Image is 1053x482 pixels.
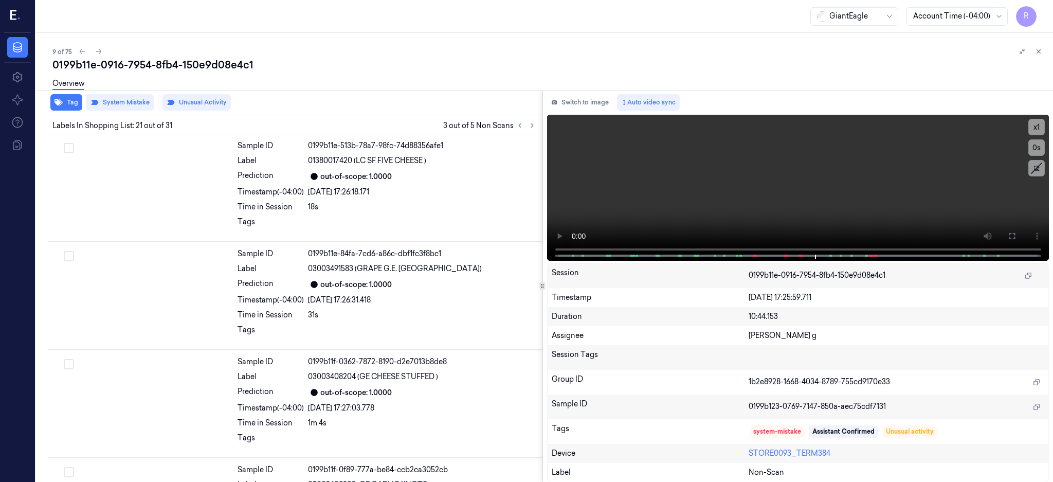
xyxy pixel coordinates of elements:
[886,427,934,436] div: Unusual activity
[812,427,875,436] div: Assistant Confirmed
[749,292,1044,303] div: [DATE] 17:25:59.711
[238,371,304,382] div: Label
[238,433,304,449] div: Tags
[64,143,74,153] button: Select row
[238,465,304,475] div: Sample ID
[552,349,749,366] div: Session Tags
[52,47,72,56] span: 9 of 75
[749,270,885,281] span: 0199b11e-0916-7954-8fb4-150e9d08e4c1
[308,202,536,212] div: 18s
[749,377,890,387] span: 1b2e8928-1668-4034-8789-755cd9170e33
[552,467,749,478] div: Label
[749,448,1044,459] div: STORE0093_TERM384
[552,448,749,459] div: Device
[1016,6,1037,27] button: R
[238,187,304,198] div: Timestamp (-04:00)
[308,403,536,414] div: [DATE] 17:27:03.778
[308,187,536,198] div: [DATE] 17:26:18.171
[238,278,304,291] div: Prediction
[308,418,536,429] div: 1m 4s
[753,427,801,436] div: system-mistake
[52,78,84,90] a: Overview
[320,279,392,290] div: out-of-scope: 1.0000
[238,140,304,151] div: Sample ID
[162,94,231,111] button: Unusual Activity
[238,202,304,212] div: Time in Session
[238,325,304,341] div: Tags
[64,359,74,369] button: Select row
[308,295,536,306] div: [DATE] 17:26:31.418
[552,311,749,322] div: Duration
[547,94,613,111] button: Switch to image
[552,330,749,341] div: Assignee
[52,58,1045,72] div: 0199b11e-0916-7954-8fb4-150e9d08e4c1
[1028,139,1045,156] button: 0s
[308,263,482,274] span: 03003491583 (GRAPE G.E. [GEOGRAPHIC_DATA])
[238,263,304,274] div: Label
[308,155,426,166] span: 01380017420 (LC SF FIVE CHEESE )
[443,119,538,132] span: 3 out of 5 Non Scans
[552,423,749,440] div: Tags
[238,310,304,320] div: Time in Session
[617,94,680,111] button: Auto video sync
[308,140,536,151] div: 0199b11e-513b-78a7-98fc-74d88356afe1
[238,217,304,233] div: Tags
[238,403,304,414] div: Timestamp (-04:00)
[238,155,304,166] div: Label
[1028,119,1045,135] button: x1
[308,371,438,382] span: 03003408204 (GE CHEESE STUFFED )
[308,356,536,367] div: 0199b11f-0362-7872-8190-d2e7013b8de8
[749,467,784,478] span: Non-Scan
[238,356,304,367] div: Sample ID
[308,248,536,259] div: 0199b11e-84fa-7cd6-a86c-dbf1fc3f8bc1
[86,94,154,111] button: System Mistake
[320,171,392,182] div: out-of-scope: 1.0000
[749,401,886,412] span: 0199b123-0769-7147-850a-aec75cdf7131
[238,418,304,429] div: Time in Session
[238,248,304,259] div: Sample ID
[552,292,749,303] div: Timestamp
[308,465,536,475] div: 0199b11f-0f89-777a-be84-ccb2ca3052cb
[238,170,304,183] div: Prediction
[52,120,172,131] span: Labels In Shopping List: 21 out of 31
[552,374,749,390] div: Group ID
[238,386,304,399] div: Prediction
[749,330,1044,341] div: [PERSON_NAME] g
[64,467,74,477] button: Select row
[308,310,536,320] div: 31s
[320,387,392,398] div: out-of-scope: 1.0000
[749,311,1044,322] div: 10:44.153
[64,251,74,261] button: Select row
[552,399,749,415] div: Sample ID
[50,94,82,111] button: Tag
[552,267,749,284] div: Session
[238,295,304,306] div: Timestamp (-04:00)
